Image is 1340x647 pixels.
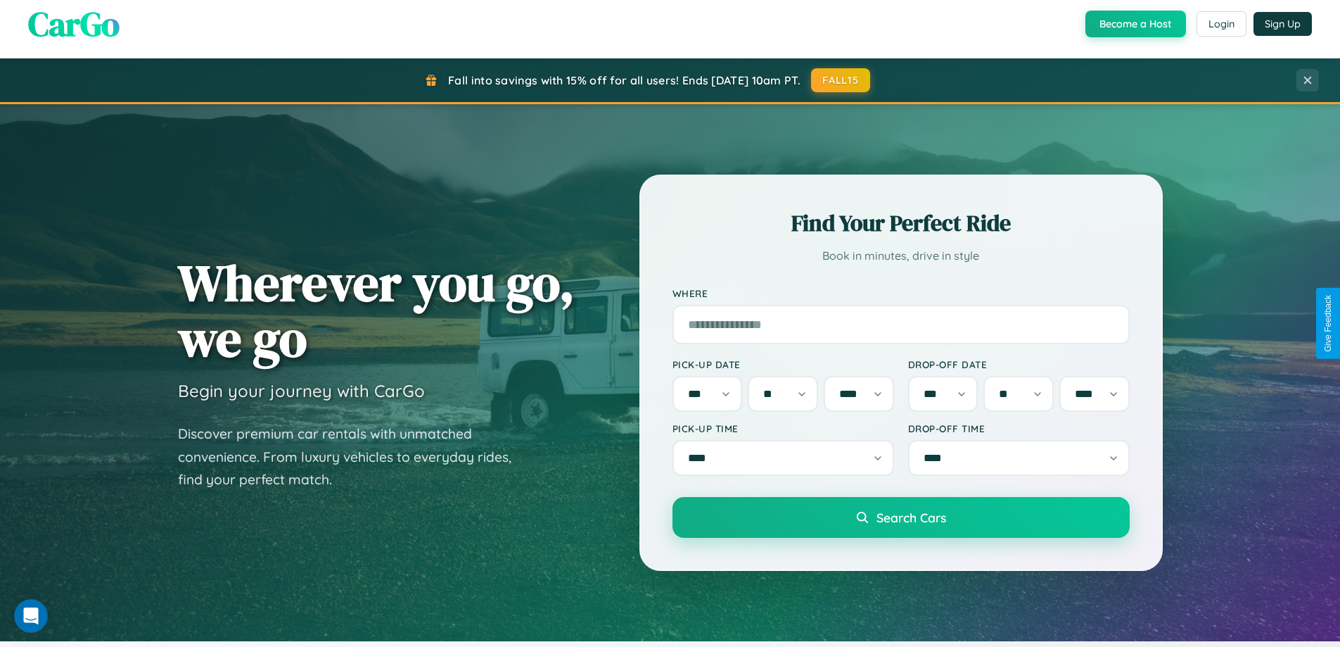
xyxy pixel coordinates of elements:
p: Book in minutes, drive in style [672,246,1130,266]
button: Become a Host [1085,11,1186,37]
p: Discover premium car rentals with unmatched convenience. From luxury vehicles to everyday rides, ... [178,422,530,491]
span: Fall into savings with 15% off for all users! Ends [DATE] 10am PT. [448,73,800,87]
iframe: Intercom live chat [14,599,48,633]
span: CarGo [28,1,120,47]
h3: Begin your journey with CarGo [178,380,425,401]
button: Sign Up [1253,12,1312,36]
h1: Wherever you go, we go [178,255,575,366]
button: Search Cars [672,497,1130,538]
button: Login [1197,11,1246,37]
h2: Find Your Perfect Ride [672,208,1130,239]
span: Search Cars [876,510,946,525]
label: Pick-up Date [672,358,894,370]
button: FALL15 [811,68,870,92]
label: Where [672,287,1130,299]
label: Drop-off Time [908,422,1130,434]
label: Pick-up Time [672,422,894,434]
div: Give Feedback [1323,295,1333,352]
label: Drop-off Date [908,358,1130,370]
